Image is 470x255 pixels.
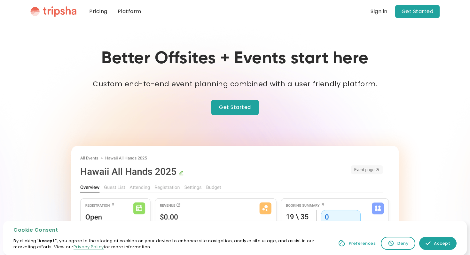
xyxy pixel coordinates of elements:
[381,237,415,250] a: Deny
[30,6,76,17] img: Tripsha Logo
[13,238,326,250] p: By clicking , you agree to the storing of cookies on your device to enhance site navigation, anal...
[74,244,104,250] a: Privacy Policy
[101,49,369,69] h1: Better Offsites + Events start here
[93,79,377,89] strong: Custom end-to-end event planning combined with a user friendly platform.
[36,238,57,243] strong: “Accept”
[211,100,259,115] a: Get Started
[397,240,408,246] div: Deny
[349,240,376,246] div: Preferences
[434,240,450,246] div: Accept
[371,9,388,14] div: Sign in
[337,237,377,250] a: Preferences
[13,226,326,234] div: Cookie Consent
[395,5,440,18] a: Get Started
[419,237,457,250] a: Accept
[426,241,431,246] img: allow icon
[371,8,388,15] a: Sign in
[30,6,76,17] a: home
